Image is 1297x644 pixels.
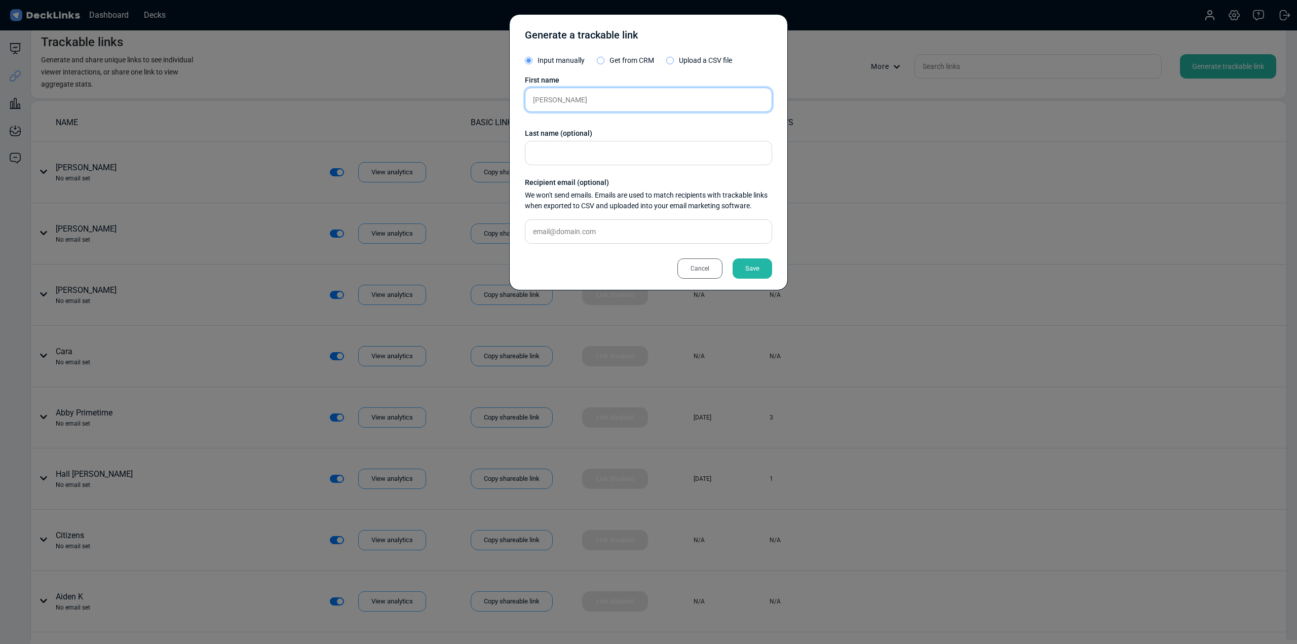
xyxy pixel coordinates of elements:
[525,219,772,244] input: email@domain.com
[525,27,638,48] div: Generate a trackable link
[609,56,654,64] span: Get from CRM
[525,128,772,139] div: Last name (optional)
[525,75,772,86] div: First name
[733,258,772,279] div: Save
[525,177,772,188] div: Recipient email (optional)
[525,190,772,211] div: We won't send emails. Emails are used to match recipients with trackable links when exported to C...
[677,258,722,279] div: Cancel
[679,56,732,64] span: Upload a CSV file
[538,56,585,64] span: Input manually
